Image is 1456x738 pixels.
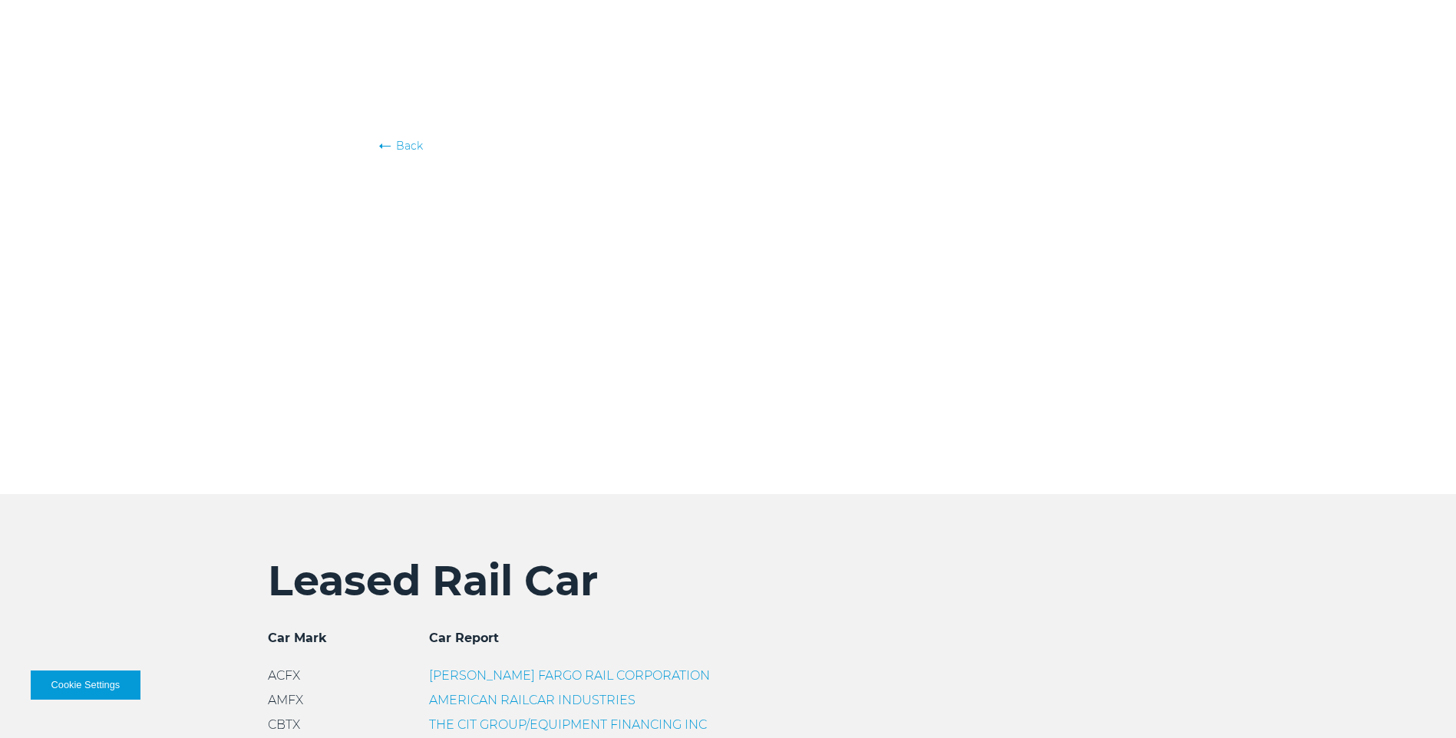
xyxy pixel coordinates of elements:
a: THE CIT GROUP/EQUIPMENT FINANCING INC [429,717,707,732]
a: Back [379,138,1078,153]
span: ACFX [268,668,300,683]
span: AMFX [268,693,303,707]
button: Cookie Settings [31,670,140,700]
span: CBTX [268,717,300,732]
a: AMERICAN RAILCAR INDUSTRIES [429,693,636,707]
a: [PERSON_NAME] FARGO RAIL CORPORATION [429,668,710,683]
span: Car Report [429,631,499,645]
h2: Leased Rail Car [268,555,1189,606]
span: Car Mark [268,631,327,645]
